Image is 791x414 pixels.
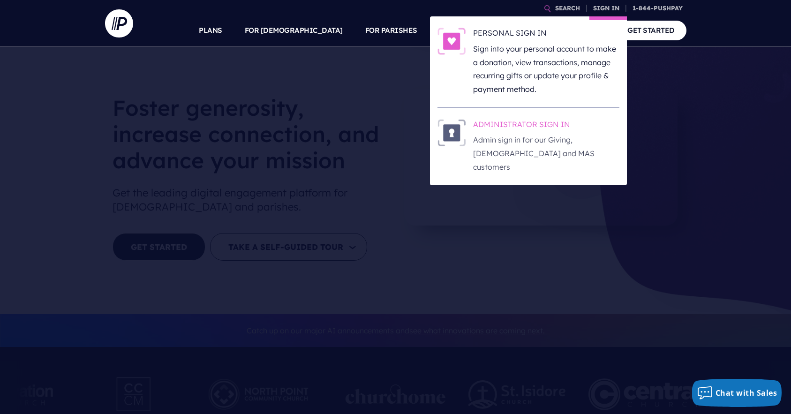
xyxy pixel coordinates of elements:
[440,14,482,47] a: SOLUTIONS
[437,28,619,96] a: PERSONAL SIGN IN - Illustration PERSONAL SIGN IN Sign into your personal account to make a donati...
[437,28,466,55] img: PERSONAL SIGN IN - Illustration
[473,28,619,42] h6: PERSONAL SIGN IN
[437,119,466,146] img: ADMINISTRATOR SIGN IN - Illustration
[716,388,777,398] span: Chat with Sales
[437,119,619,174] a: ADMINISTRATOR SIGN IN - Illustration ADMINISTRATOR SIGN IN Admin sign in for our Giving, [DEMOGRA...
[692,379,782,407] button: Chat with Sales
[473,42,619,96] p: Sign into your personal account to make a donation, view transactions, manage recurring gifts or ...
[559,14,594,47] a: COMPANY
[199,14,222,47] a: PLANS
[616,21,686,40] a: GET STARTED
[504,14,536,47] a: EXPLORE
[245,14,343,47] a: FOR [DEMOGRAPHIC_DATA]
[473,133,619,173] p: Admin sign in for our Giving, [DEMOGRAPHIC_DATA] and MAS customers
[365,14,417,47] a: FOR PARISHES
[473,119,619,133] h6: ADMINISTRATOR SIGN IN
